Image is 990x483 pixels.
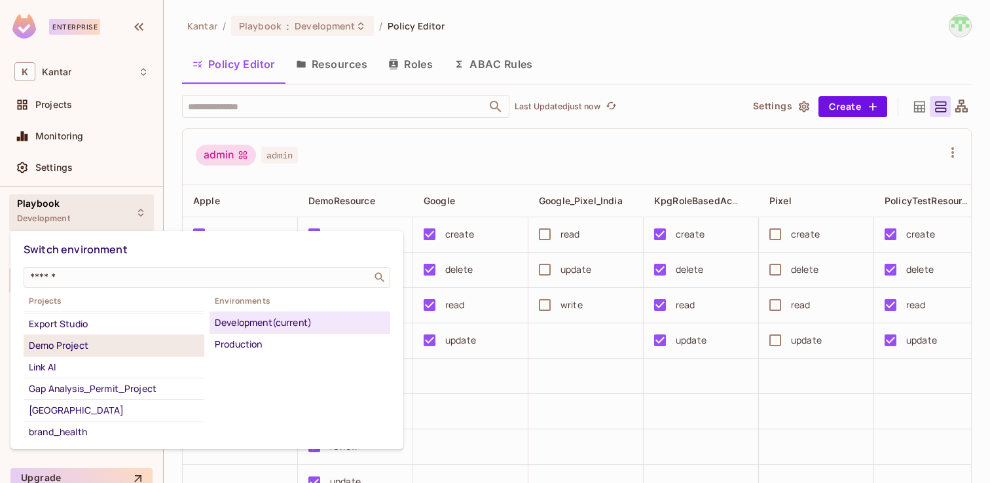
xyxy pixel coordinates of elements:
[24,242,128,257] span: Switch environment
[29,424,199,440] div: brand_health
[215,336,385,352] div: Production
[29,402,199,418] div: [GEOGRAPHIC_DATA]
[29,316,199,332] div: Export Studio
[29,381,199,397] div: Gap Analysis_Permit_Project
[29,338,199,353] div: Demo Project
[215,315,385,331] div: Development (current)
[210,296,390,306] span: Environments
[24,296,204,306] span: Projects
[29,359,199,375] div: Link AI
